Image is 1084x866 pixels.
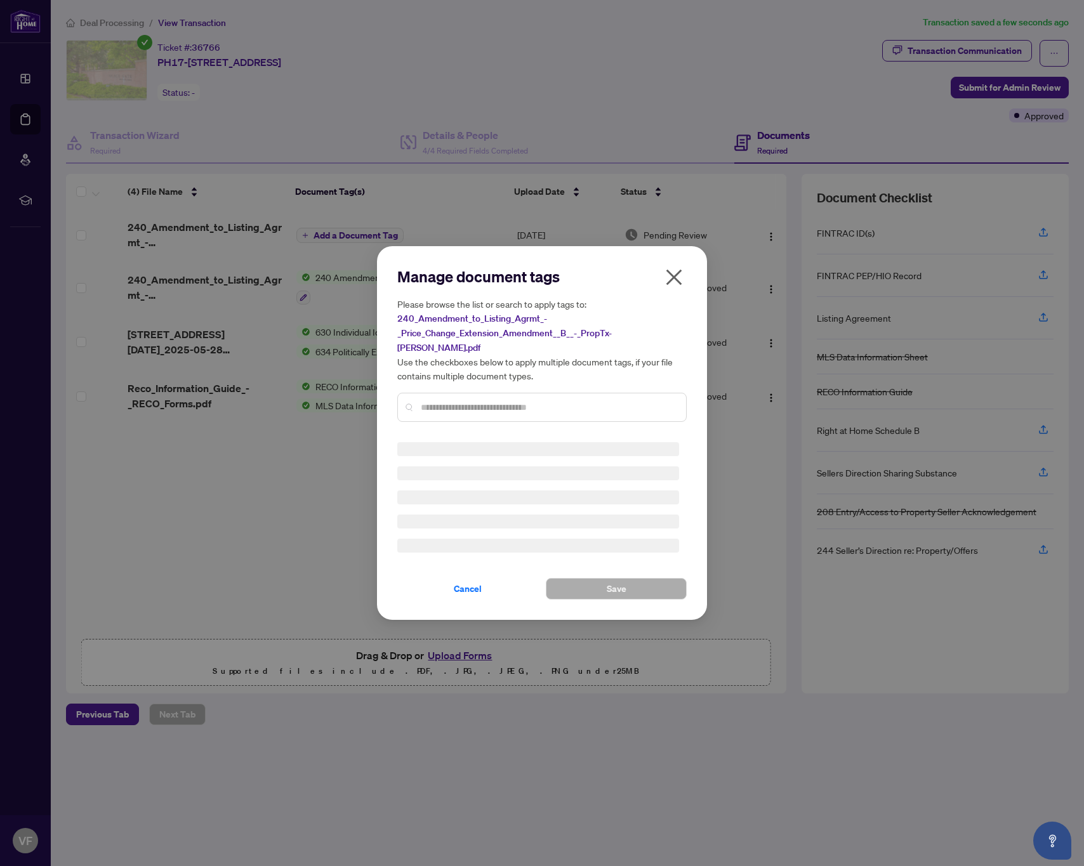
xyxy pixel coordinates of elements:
button: Save [546,578,687,600]
h2: Manage document tags [397,266,687,287]
span: 240_Amendment_to_Listing_Agrmt_-_Price_Change_Extension_Amendment__B__-_PropTx-[PERSON_NAME].pdf [397,313,612,353]
span: close [664,267,684,287]
span: Cancel [454,579,482,599]
button: Open asap [1033,822,1071,860]
button: Cancel [397,578,538,600]
h5: Please browse the list or search to apply tags to: Use the checkboxes below to apply multiple doc... [397,297,687,383]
